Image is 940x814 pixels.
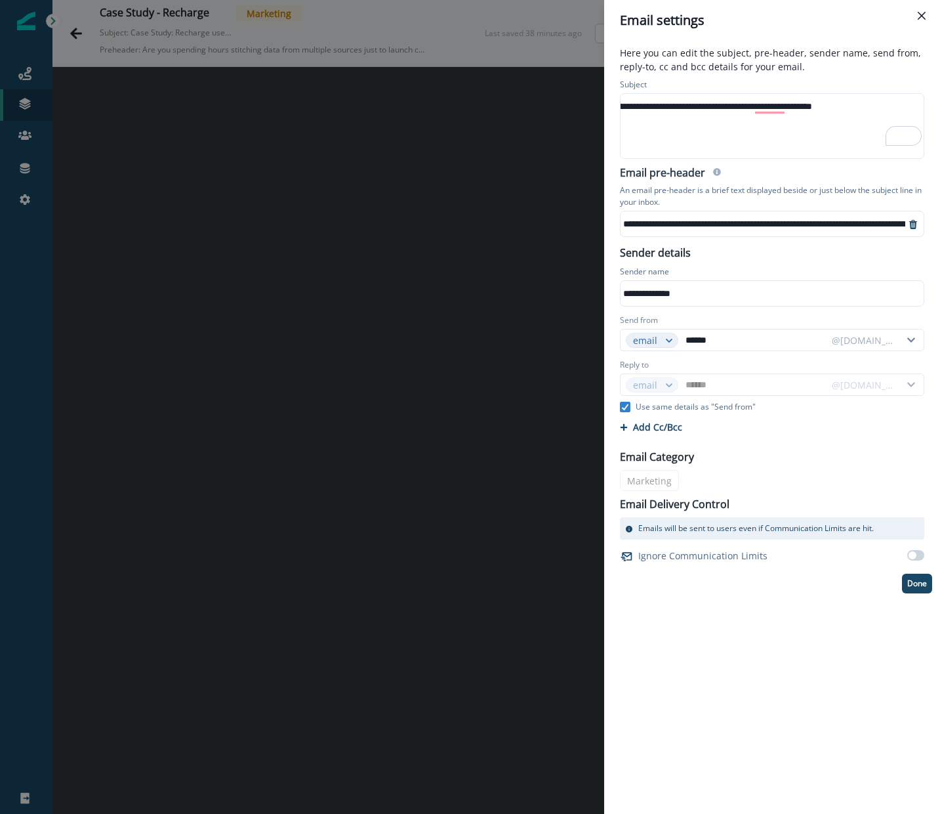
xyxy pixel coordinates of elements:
h2: Email pre-header [620,167,705,182]
div: email [633,333,659,347]
div: @[DOMAIN_NAME] [832,333,895,347]
p: Done [907,579,927,588]
button: Add Cc/Bcc [620,421,682,433]
button: Close [911,5,932,26]
p: An email pre-header is a brief text displayed beside or just below the subject line in your inbox. [620,182,924,211]
p: Use same details as "Send from" [636,401,756,413]
p: Emails will be sent to users even if Communication Limits are hit. [638,523,874,534]
div: Email settings [620,11,924,30]
p: Subject [620,79,647,93]
p: Ignore Communication Limits [638,549,767,563]
label: Reply to [620,359,649,371]
p: Sender name [620,266,669,280]
p: Email Category [620,449,694,465]
p: Here you can edit the subject, pre-header, sender name, send from, reply-to, cc and bcc details f... [612,46,932,76]
p: Sender details [612,242,699,261]
label: Send from [620,314,658,326]
div: To enrich screen reader interactions, please activate Accessibility in Grammarly extension settings [503,94,922,158]
p: Email Delivery Control [620,496,729,512]
button: Done [902,574,932,593]
svg: remove-preheader [908,219,918,230]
